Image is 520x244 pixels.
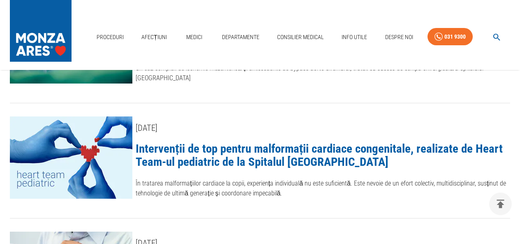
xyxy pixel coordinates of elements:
[274,29,327,46] a: Consilier Medical
[382,29,416,46] a: Despre Noi
[93,29,127,46] a: Proceduri
[136,63,510,83] p: Un caz complex de ischemie mezenterică și antecedente de bypass aorto-bifemural, tratat cu succes...
[138,29,170,46] a: Afecțiuni
[136,123,510,133] div: [DATE]
[10,116,132,199] img: Intervenții de top pentru malformații cardiace congenitale, realizate de Heart Team-ul pediatric ...
[338,29,370,46] a: Info Utile
[489,193,512,215] button: delete
[219,29,263,46] a: Departamente
[181,29,208,46] a: Medici
[428,28,473,46] a: 031 9300
[136,179,510,198] p: În tratarea malformațiilor cardiace la copii, experiența individuală nu este suficientă. Este nev...
[444,32,466,42] div: 031 9300
[136,142,503,169] a: Intervenții de top pentru malformații cardiace congenitale, realizate de Heart Team-ul pediatric ...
